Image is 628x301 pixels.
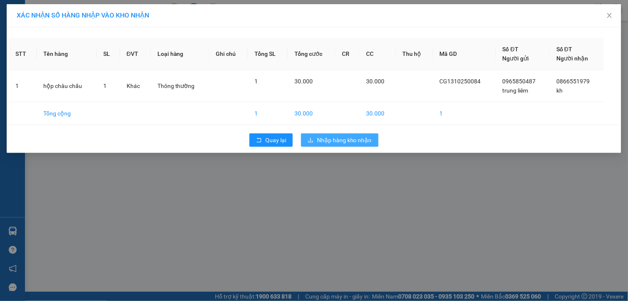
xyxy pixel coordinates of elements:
th: Tổng SL [248,38,288,70]
span: 1 [254,78,258,85]
button: downloadNhập hàng kho nhận [301,133,379,147]
span: 1 [103,83,107,89]
span: Nhập hàng kho nhận [317,135,372,145]
span: rollback [256,137,262,144]
button: rollbackQuay lại [249,133,293,147]
th: CR [335,38,359,70]
th: CC [359,38,396,70]
td: Tổng cộng [37,102,97,125]
span: Quay lại [265,135,286,145]
span: Số ĐT [503,46,518,53]
span: Người nhận [557,55,588,62]
span: XÁC NHẬN SỐ HÀNG NHẬP VÀO KHO NHẬN [17,11,149,19]
td: hộp châu chấu [37,70,97,102]
span: Số ĐT [557,46,573,53]
span: 30.000 [366,78,384,85]
span: 0866551979 [557,78,590,85]
th: SL [97,38,120,70]
span: Người gửi [503,55,529,62]
td: 1 [433,102,496,125]
td: 30.000 [359,102,396,125]
td: 1 [248,102,288,125]
button: Close [598,4,621,28]
td: 1 [9,70,37,102]
th: Tổng cước [288,38,335,70]
span: download [308,137,314,144]
th: Ghi chú [209,38,248,70]
th: STT [9,38,37,70]
th: Mã GD [433,38,496,70]
th: ĐVT [120,38,151,70]
th: Loại hàng [151,38,209,70]
th: Thu hộ [396,38,433,70]
th: Tên hàng [37,38,97,70]
td: Thông thường [151,70,209,102]
span: kh [557,87,563,94]
span: CG1310250084 [440,78,481,85]
td: Khác [120,70,151,102]
span: close [606,12,613,19]
td: 30.000 [288,102,335,125]
span: trung liêm [503,87,528,94]
span: 0965850487 [503,78,536,85]
span: 30.000 [294,78,313,85]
